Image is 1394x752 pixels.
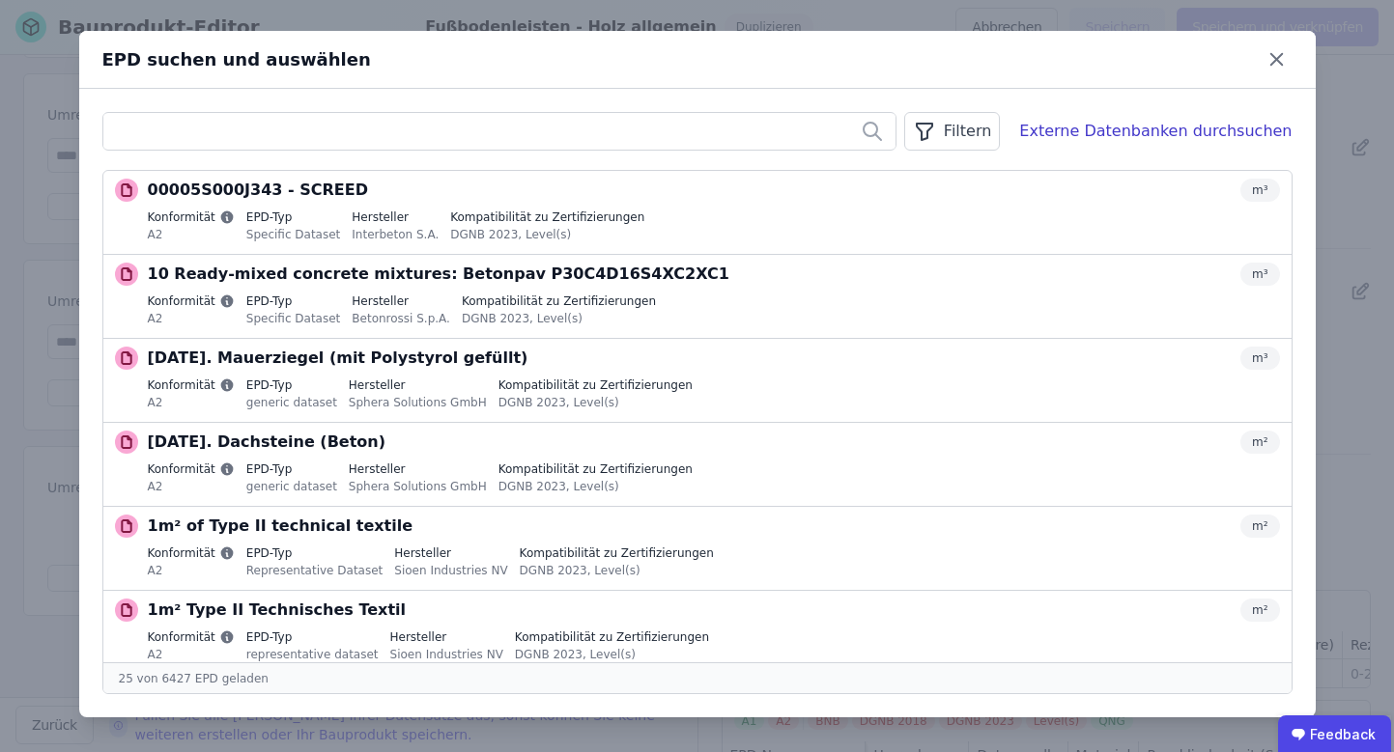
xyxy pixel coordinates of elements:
div: m² [1240,515,1280,538]
div: DGNB 2023, Level(s) [498,477,693,494]
label: Konformität [148,377,235,393]
div: EPD suchen und auswählen [102,46,1263,73]
label: Kompatibilität zu Zertifizierungen [520,545,714,561]
div: generic dataset [246,393,337,410]
div: m² [1240,431,1280,454]
div: Sioen Industries NV [394,561,507,578]
div: DGNB 2023, Level(s) [498,393,693,410]
label: Kompatibilität zu Zertifizierungen [450,209,644,225]
label: EPD-Typ [246,545,383,561]
div: Externe Datenbanken durchsuchen [1019,120,1292,143]
div: generic dataset [246,477,337,494]
label: Hersteller [394,545,507,561]
div: A2 [148,645,235,662]
label: Hersteller [352,209,439,225]
label: EPD-Typ [246,461,337,477]
div: 25 von 6427 EPD geladen [103,662,1292,693]
div: Sioen Industries NV [390,645,503,662]
label: Kompatibilität zu Zertifizierungen [498,377,693,393]
div: A2 [148,561,235,578]
div: A2 [148,225,235,242]
div: Representative Dataset [246,561,383,578]
label: Konformität [148,629,235,645]
div: m³ [1240,263,1280,286]
div: representative dataset [246,645,379,662]
label: Kompatibilität zu Zertifizierungen [498,461,693,477]
label: EPD-Typ [246,209,341,225]
p: 00005S000J343 - SCREED [148,179,368,202]
div: DGNB 2023, Level(s) [450,225,644,242]
div: A2 [148,393,235,410]
label: Hersteller [390,629,503,645]
div: m³ [1240,179,1280,202]
label: EPD-Typ [246,629,379,645]
p: 1m² of Type II technical textile [148,515,413,538]
div: Interbeton S.A. [352,225,439,242]
div: Specific Dataset [246,309,341,326]
div: A2 [148,477,235,494]
label: Kompatibilität zu Zertifizierungen [462,293,656,309]
div: Betonrossi S.p.A. [352,309,450,326]
label: Kompatibilität zu Zertifizierungen [515,629,709,645]
label: EPD-Typ [246,377,337,393]
p: 10 Ready-mixed concrete mixtures: Betonpav P30C4D16S4XC2XC1 [148,263,729,286]
p: [DATE]. Dachsteine (Beton) [148,431,386,454]
label: Hersteller [349,377,487,393]
div: m² [1240,599,1280,622]
label: Konformität [148,461,235,477]
button: Filtern [904,112,1000,151]
label: Hersteller [349,461,487,477]
p: 1m² Type II Technisches Textil [148,599,407,622]
label: EPD-Typ [246,293,341,309]
div: Sphera Solutions GmbH [349,477,487,494]
label: Konformität [148,545,235,561]
div: DGNB 2023, Level(s) [515,645,709,662]
div: m³ [1240,347,1280,370]
label: Hersteller [352,293,450,309]
label: Konformität [148,209,235,225]
div: DGNB 2023, Level(s) [462,309,656,326]
p: [DATE]. Mauerziegel (mit Polystyrol gefüllt) [148,347,528,370]
div: Sphera Solutions GmbH [349,393,487,410]
div: DGNB 2023, Level(s) [520,561,714,578]
div: A2 [148,309,235,326]
div: Specific Dataset [246,225,341,242]
label: Konformität [148,293,235,309]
